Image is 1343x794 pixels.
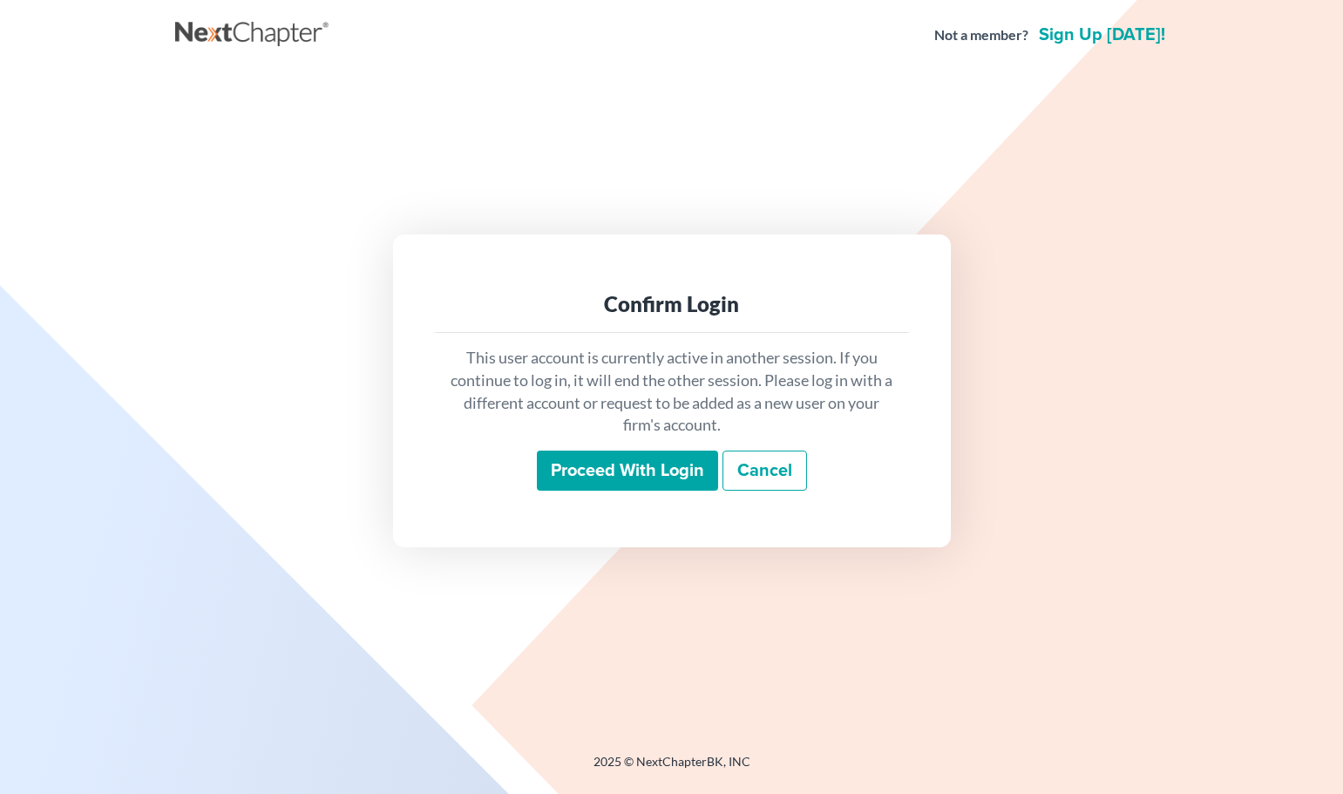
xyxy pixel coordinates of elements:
[175,753,1169,784] div: 2025 © NextChapterBK, INC
[537,451,718,491] input: Proceed with login
[449,290,895,318] div: Confirm Login
[934,25,1028,45] strong: Not a member?
[449,347,895,437] p: This user account is currently active in another session. If you continue to log in, it will end ...
[722,451,807,491] a: Cancel
[1035,26,1169,44] a: Sign up [DATE]!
